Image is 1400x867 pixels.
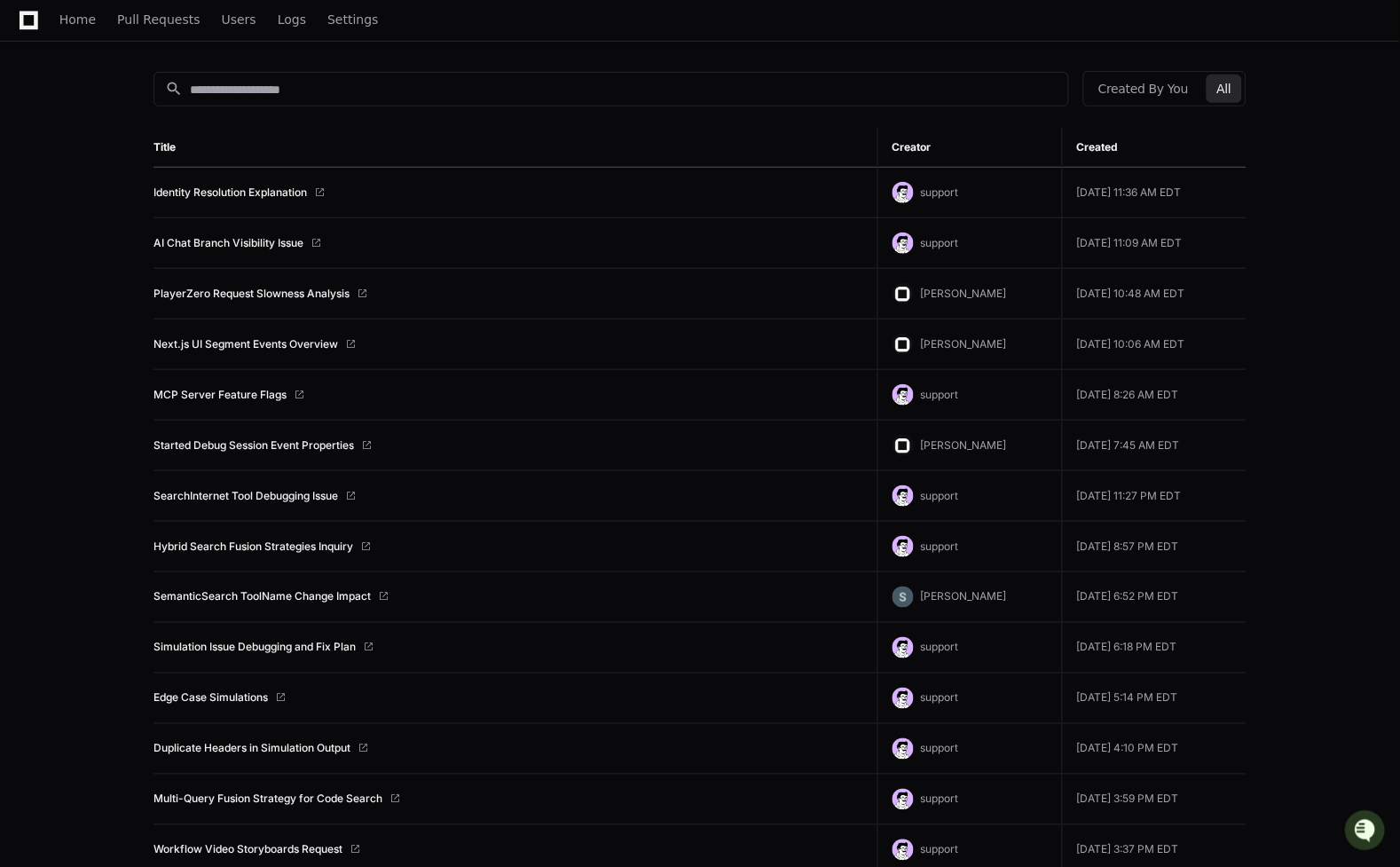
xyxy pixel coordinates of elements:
[877,128,1062,168] th: Creator
[153,489,338,503] a: SearchInternet Tool Debugging Issue
[177,186,215,200] span: Pylon
[893,839,914,861] img: avatar
[153,388,287,402] a: MCP Server Feature Flags
[893,485,914,507] img: avatar
[921,388,959,401] span: support
[278,14,306,25] span: Logs
[921,641,959,654] span: support
[1062,623,1247,674] td: [DATE] 6:18 PM EDT
[1062,724,1247,775] td: [DATE] 4:10 PM EDT
[1062,674,1247,724] td: [DATE] 5:14 PM EDT
[1062,421,1247,471] td: [DATE] 7:45 AM EDT
[327,14,378,25] span: Settings
[153,641,356,655] a: Simulation Issue Debugging and Fix Plan
[1062,128,1247,168] th: Created
[921,691,959,705] span: support
[60,150,224,164] div: We're available if you need us!
[153,337,338,351] a: Next.js UI Segment Events Overview
[18,18,53,53] img: PlayerZero
[1062,471,1247,522] td: [DATE] 11:27 PM EDT
[1062,522,1247,572] td: [DATE] 8:57 PM EDT
[893,738,914,760] img: avatar
[893,233,914,254] img: avatar
[893,587,914,608] img: ACg8ocLsvHSqFNgHq9mdCH5uB_uCfmk8MZ9o9bizOrn97ELyiuftgg=s96-c
[153,287,350,301] a: PlayerZero Request Slowness Analysis
[921,792,959,806] span: support
[153,843,342,857] a: Workflow Video Storyboards Request
[1062,370,1247,421] td: [DATE] 8:26 AM EDT
[893,283,914,304] img: avatar
[893,384,914,406] img: avatar
[222,14,256,25] span: Users
[153,691,268,705] a: Edge Case Simulations
[921,489,959,502] span: support
[1062,572,1247,623] td: [DATE] 6:52 PM EDT
[893,688,914,709] img: avatar
[1207,75,1242,103] button: All
[921,540,959,553] span: support
[921,590,1007,603] span: [PERSON_NAME]
[153,792,382,807] a: Multi-Query Fusion Strategy for Code Search
[921,843,959,856] span: support
[1343,808,1391,856] iframe: Open customer support
[893,182,914,203] img: avatar
[302,138,323,159] button: Start new chat
[921,337,1007,351] span: [PERSON_NAME]
[1062,319,1247,370] td: [DATE] 10:06 AM EDT
[1062,775,1247,825] td: [DATE] 3:59 PM EDT
[893,536,914,557] img: avatar
[921,438,1007,452] span: [PERSON_NAME]
[59,14,96,25] span: Home
[117,14,200,25] span: Pull Requests
[153,128,877,168] th: Title
[153,540,353,554] a: Hybrid Search Fusion Strategies Inquiry
[893,334,914,355] img: avatar
[153,236,303,250] a: AI Chat Branch Visibility Issue
[1062,218,1247,269] td: [DATE] 11:09 AM EDT
[893,435,914,456] img: avatar
[1088,75,1199,103] button: Created By You
[18,132,50,164] img: 1756235613930-3d25f9e4-fa56-45dd-b3ad-e072dfbd1548
[125,185,215,200] a: Powered byPylon
[153,438,354,453] a: Started Debug Session Event Properties
[893,789,914,810] img: avatar
[921,742,959,755] span: support
[921,287,1007,300] span: [PERSON_NAME]
[921,185,959,199] span: support
[921,236,959,249] span: support
[60,132,291,150] div: Start new chat
[893,637,914,658] img: avatar
[153,590,371,604] a: SemanticSearch ToolName Change Impact
[153,742,350,756] a: Duplicate Headers in Simulation Output
[1062,269,1247,319] td: [DATE] 10:48 AM EDT
[1062,168,1247,218] td: [DATE] 11:36 AM EDT
[18,71,323,99] div: Welcome
[153,185,307,200] a: Identity Resolution Explanation
[165,80,183,98] mat-icon: search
